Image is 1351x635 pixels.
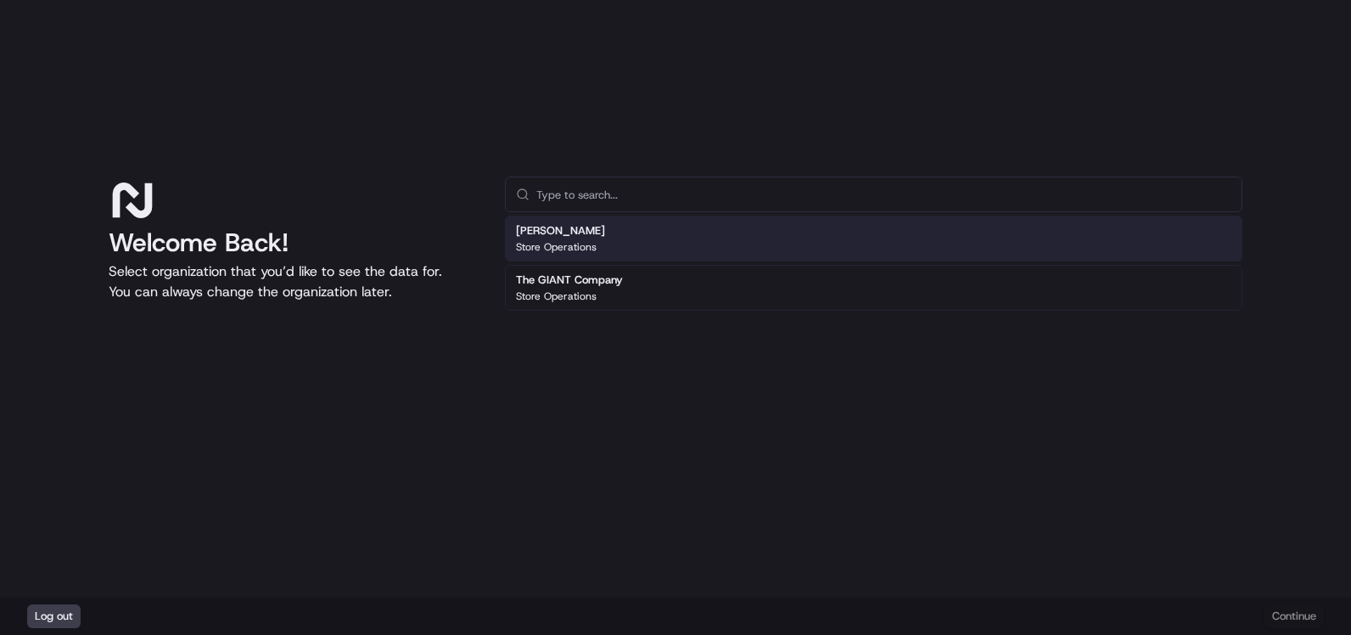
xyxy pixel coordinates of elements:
h1: Welcome Back! [109,228,478,258]
p: Store Operations [516,289,597,303]
input: Type to search... [536,177,1231,211]
h2: [PERSON_NAME] [516,223,605,239]
p: Select organization that you’d like to see the data for. You can always change the organization l... [109,261,478,302]
div: Suggestions [505,212,1242,314]
h2: The GIANT Company [516,273,623,288]
button: Log out [27,604,81,628]
p: Store Operations [516,240,597,254]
